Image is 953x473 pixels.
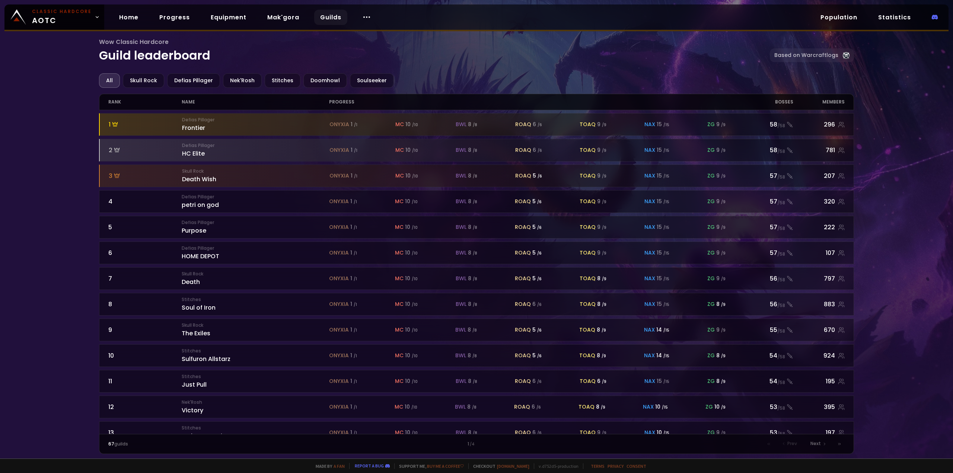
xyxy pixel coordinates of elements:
div: 8 [597,326,606,334]
small: / 58 [777,251,785,258]
div: 15 [657,223,669,231]
div: HC Elite [182,142,329,158]
span: bwl [456,198,466,205]
div: 8 [468,198,477,205]
div: 9 [716,326,726,334]
small: Skull Rock [182,168,329,175]
small: / 15 [663,353,669,359]
small: Skull Rock [182,322,329,329]
small: Stitches [182,373,329,380]
a: Classic HardcoreAOTC [4,4,104,30]
span: roaq [515,223,531,231]
small: / 6 [537,225,542,230]
div: 10 [405,300,418,308]
span: zg [707,352,715,359]
small: Defias Pillager [182,194,329,200]
div: 924 [793,351,845,360]
small: / 15 [663,173,669,179]
a: 10StitchesSulfuron Allstarzonyxia 1 /1mc 10 /10bwl 8 /8roaq 5 /6toaq 8 /9nax 14 /15zg 8 /954/58924 [99,344,854,367]
div: Soul of Iron [182,296,329,312]
small: / 10 [412,122,418,128]
small: / 6 [537,199,542,205]
span: mc [395,300,404,308]
span: mc [395,198,404,205]
span: toaq [580,275,596,282]
small: / 9 [602,327,606,333]
small: / 6 [537,327,542,333]
small: / 58 [777,354,785,360]
small: / 1 [354,225,357,230]
div: 1 [350,352,357,359]
span: zg [707,275,715,282]
span: onyxia [329,198,349,205]
div: 5 [532,275,542,282]
div: 9 [597,249,606,257]
span: bwl [455,326,466,334]
div: 1 [350,326,357,334]
span: AOTC [32,8,92,26]
div: 883 [793,300,845,309]
div: Sulfuron Allstarz [182,348,329,364]
div: 15 [657,172,669,180]
div: 4 [108,197,182,206]
span: bwl [456,249,466,257]
div: 1 [350,223,357,231]
small: / 6 [537,302,542,307]
div: 8 [468,326,477,334]
small: / 1 [354,353,357,359]
div: 8 [597,300,606,308]
div: 9 [597,172,606,180]
span: bwl [456,300,466,308]
a: Equipment [205,10,252,25]
small: / 15 [663,250,669,256]
div: 296 [793,120,845,129]
span: roaq [515,198,531,205]
div: 9 [716,198,726,205]
div: 5 [108,223,182,232]
small: Stitches [182,348,329,354]
small: / 1 [354,327,357,333]
img: Warcraftlog [843,52,850,59]
small: / 58 [777,199,785,206]
span: zg [707,172,715,180]
div: 57 [734,197,793,206]
div: 9 [597,198,606,205]
span: onyxia [329,121,349,128]
small: / 9 [721,148,726,153]
small: / 10 [412,148,418,153]
small: / 58 [777,174,785,180]
span: nax [644,223,655,231]
div: 6 [532,300,542,308]
small: / 1 [354,199,357,205]
span: bwl [456,223,466,231]
a: 4Defias Pillagerpetri on godonyxia 1 /1mc 10 /10bwl 8 /8roaq 5 /6toaq 9 /9nax 15 /15zg 9 /957/58320 [99,190,854,213]
span: roaq [515,300,531,308]
div: 8 [716,300,726,308]
small: / 15 [663,122,669,128]
div: 10 [405,146,418,154]
div: 1 [351,172,357,180]
small: Defias Pillager [182,142,329,149]
span: mc [395,223,404,231]
div: Death Wish [182,168,329,184]
small: / 9 [602,122,606,128]
div: 6 [533,121,542,128]
div: 8 [468,146,477,154]
div: 107 [793,248,845,258]
div: 14 [656,326,669,334]
span: zg [707,121,715,128]
span: zg [707,326,715,334]
span: bwl [455,352,466,359]
span: nax [644,198,655,205]
span: toaq [579,326,595,334]
span: onyxia [329,300,349,308]
small: / 1 [354,122,357,128]
span: nax [644,249,655,257]
div: 15 [657,146,669,154]
div: 8 [468,275,477,282]
span: onyxia [329,146,349,154]
div: Purpose [182,219,329,235]
span: nax [644,146,655,154]
span: onyxia [329,377,349,385]
a: Statistics [872,10,917,25]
